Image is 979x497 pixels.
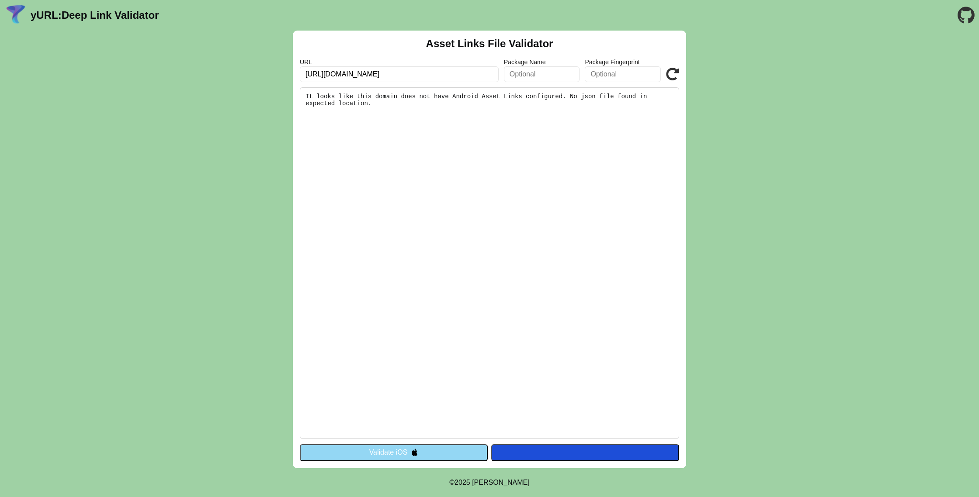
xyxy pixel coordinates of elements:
a: Michael Ibragimchayev's Personal Site [472,479,530,486]
label: URL [300,59,499,66]
footer: © [449,468,529,497]
img: appleIcon.svg [411,449,418,456]
input: Optional [504,66,580,82]
h2: Asset Links File Validator [426,38,553,50]
label: Package Name [504,59,580,66]
input: Required [300,66,499,82]
pre: It looks like this domain does not have Android Asset Links configured. No json file found in exp... [300,87,679,439]
button: Validate iOS [300,444,488,461]
input: Optional [585,66,661,82]
span: 2025 [455,479,470,486]
a: yURL:Deep Link Validator [31,9,159,21]
label: Package Fingerprint [585,59,661,66]
img: yURL Logo [4,4,27,27]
